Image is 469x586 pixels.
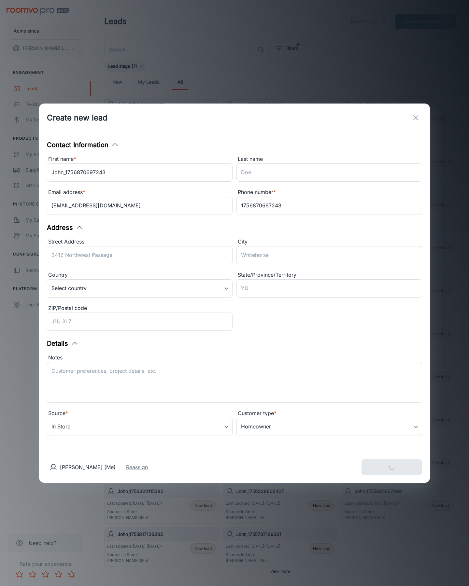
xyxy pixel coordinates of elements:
[236,155,422,163] div: Last name
[47,246,233,264] input: 2412 Northwest Passage
[47,163,233,182] input: John
[60,463,116,471] p: [PERSON_NAME] (Me)
[47,418,233,436] div: In Store
[236,279,422,298] input: YU
[47,271,233,279] div: Country
[236,163,422,182] input: Doe
[47,188,233,197] div: Email address
[236,197,422,215] input: +1 439-123-4567
[236,188,422,197] div: Phone number
[236,271,422,279] div: State/Province/Territory
[236,409,422,418] div: Customer type
[47,279,233,298] div: Select country
[126,463,148,471] button: Reassign
[236,238,422,246] div: City
[47,238,233,246] div: Street Address
[47,409,233,418] div: Source
[47,313,233,331] input: J1U 3L7
[47,223,83,232] button: Address
[47,354,422,362] div: Notes
[236,246,422,264] input: Whitehorse
[47,197,233,215] input: myname@example.com
[47,155,233,163] div: First name
[409,111,422,124] button: exit
[47,112,107,124] h1: Create new lead
[47,339,78,348] button: Details
[236,418,422,436] div: Homeowner
[47,140,119,150] button: Contact Information
[47,304,233,313] div: ZIP/Postal code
